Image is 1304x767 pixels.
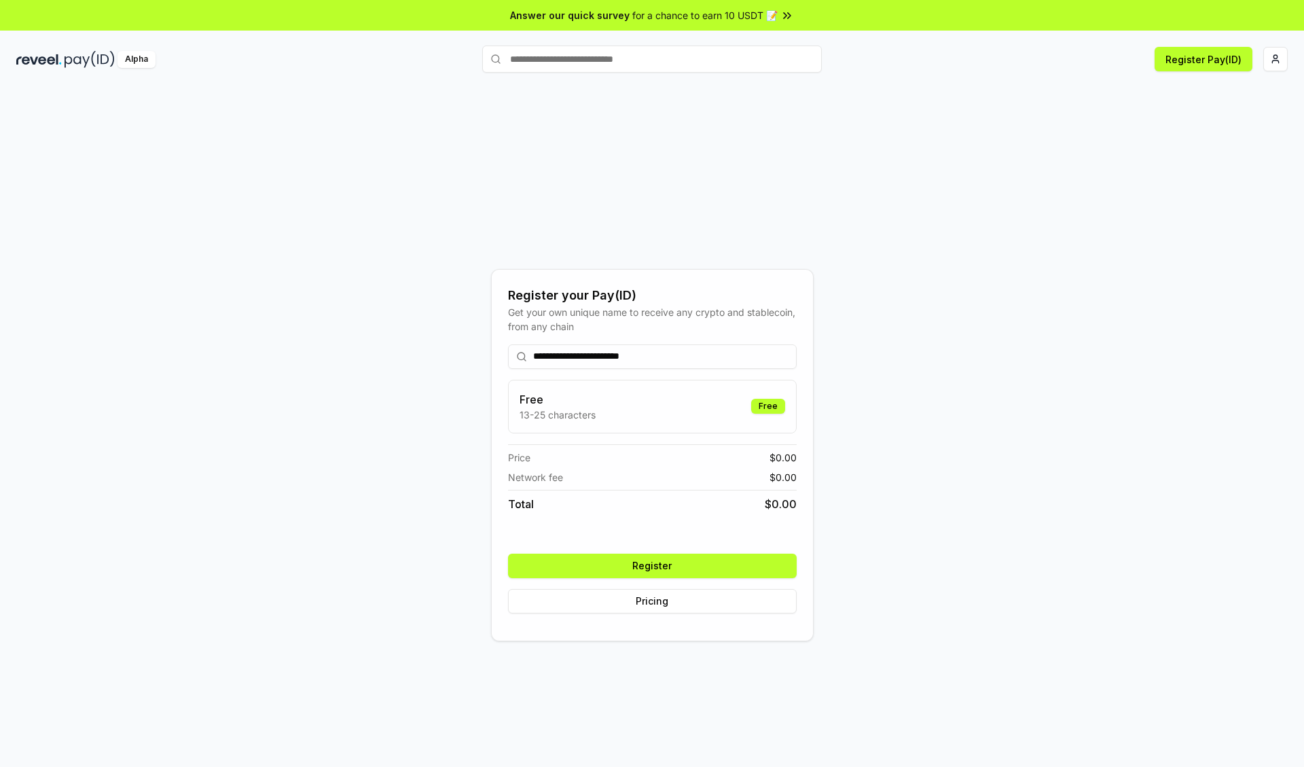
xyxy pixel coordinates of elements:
[520,391,596,408] h3: Free
[508,554,797,578] button: Register
[765,496,797,512] span: $ 0.00
[751,399,785,414] div: Free
[508,450,530,465] span: Price
[1155,47,1252,71] button: Register Pay(ID)
[65,51,115,68] img: pay_id
[769,450,797,465] span: $ 0.00
[508,305,797,334] div: Get your own unique name to receive any crypto and stablecoin, from any chain
[508,496,534,512] span: Total
[508,470,563,484] span: Network fee
[508,589,797,613] button: Pricing
[510,8,630,22] span: Answer our quick survey
[520,408,596,422] p: 13-25 characters
[508,286,797,305] div: Register your Pay(ID)
[16,51,62,68] img: reveel_dark
[632,8,778,22] span: for a chance to earn 10 USDT 📝
[117,51,156,68] div: Alpha
[769,470,797,484] span: $ 0.00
